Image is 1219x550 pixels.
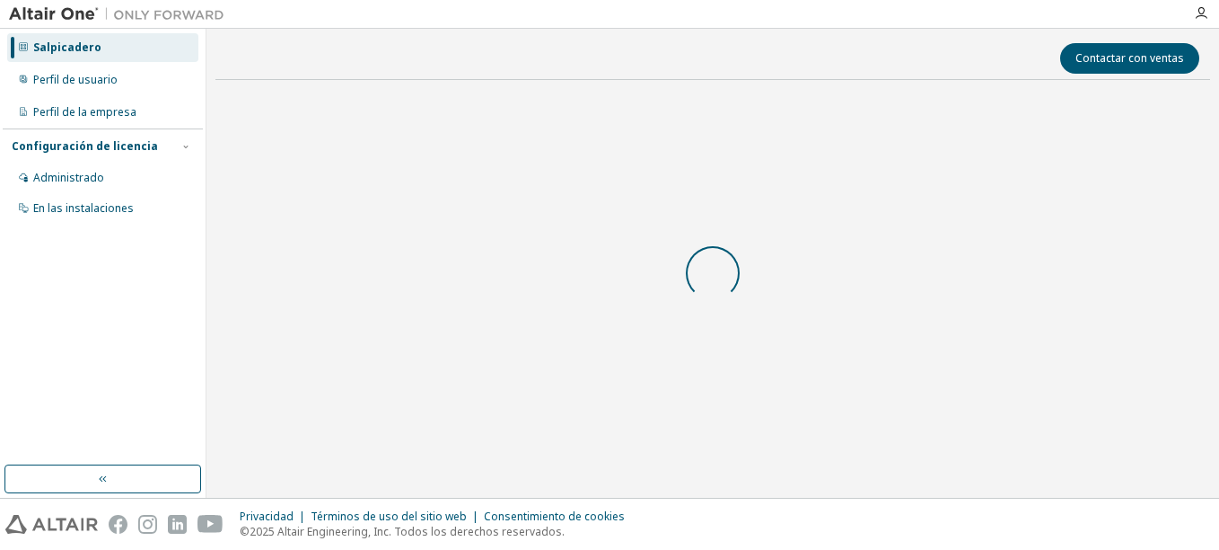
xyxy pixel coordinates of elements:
img: instagram.svg [138,515,157,534]
div: Perfil de usuario [33,73,118,87]
div: Términos de uso del sitio web [311,510,484,524]
font: 2025 Altair Engineering, Inc. Todos los derechos reservados. [250,524,565,539]
img: Altair Uno [9,5,233,23]
img: youtube.svg [197,515,224,534]
button: Contactar con ventas [1060,43,1199,74]
div: Perfil de la empresa [33,105,136,120]
div: Consentimiento de cookies [484,510,636,524]
div: Salpicadero [33,40,101,55]
div: Administrado [33,171,104,185]
img: facebook.svg [109,515,127,534]
p: © [240,524,636,539]
div: En las instalaciones [33,201,134,216]
img: linkedin.svg [168,515,187,534]
img: altair_logo.svg [5,515,98,534]
div: Configuración de licencia [12,139,158,154]
div: Privacidad [240,510,311,524]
